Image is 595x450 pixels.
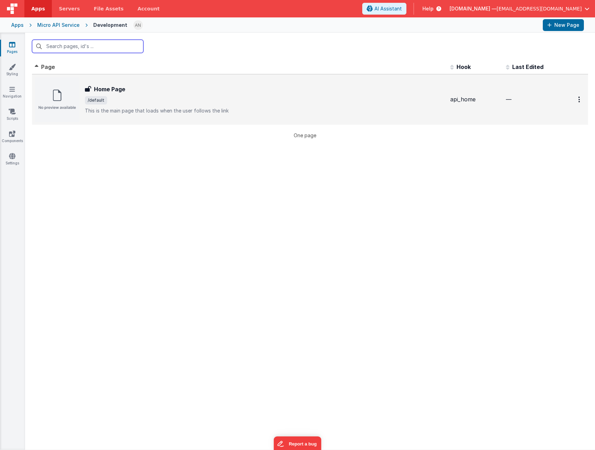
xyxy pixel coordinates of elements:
img: 1ed2b4006576416bae4b007ab5b07290 [133,20,143,30]
button: Options [574,92,585,107]
button: AI Assistant [362,3,406,15]
span: /default [85,96,107,104]
p: This is the main page that loads when the user follows the link [85,107,445,114]
h3: Home Page [94,85,125,93]
span: [EMAIL_ADDRESS][DOMAIN_NAME] [497,5,582,12]
span: [DOMAIN_NAME] — [450,5,497,12]
span: — [506,96,511,103]
span: Hook [457,63,471,70]
div: Micro API Service [37,22,80,29]
span: Page [41,63,55,70]
div: Development [93,22,127,29]
span: Last Edited [512,63,544,70]
span: Apps [31,5,45,12]
div: api_home [450,95,500,103]
div: Apps [11,22,24,29]
span: Help [422,5,434,12]
button: New Page [543,19,584,31]
button: [DOMAIN_NAME] — [EMAIL_ADDRESS][DOMAIN_NAME] [450,5,589,12]
p: One page [32,132,578,139]
span: File Assets [94,5,124,12]
span: AI Assistant [374,5,402,12]
input: Search pages, id's ... [32,40,143,53]
span: Servers [59,5,80,12]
